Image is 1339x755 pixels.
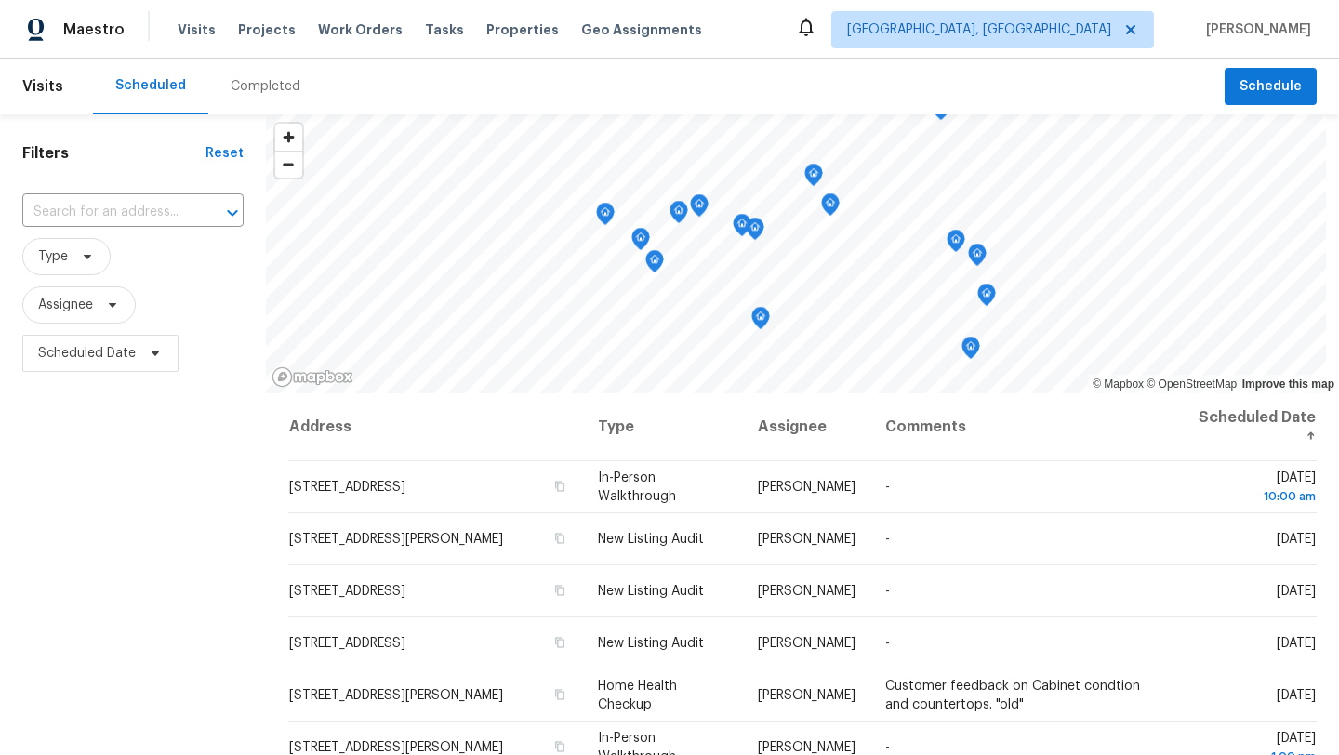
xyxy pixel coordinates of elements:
button: Copy Address [551,738,568,755]
span: Geo Assignments [581,20,702,39]
span: Maestro [63,20,125,39]
span: - [885,533,890,546]
th: Scheduled Date ↑ [1179,393,1317,461]
button: Copy Address [551,478,568,495]
span: [PERSON_NAME] [758,741,855,754]
span: [PERSON_NAME] [758,637,855,650]
span: New Listing Audit [598,585,704,598]
div: Map marker [947,230,965,258]
div: Scheduled [115,76,186,95]
span: Properties [486,20,559,39]
span: New Listing Audit [598,533,704,546]
button: Open [219,200,245,226]
th: Address [288,393,583,461]
span: Schedule [1240,75,1302,99]
span: [DATE] [1277,585,1316,598]
th: Assignee [743,393,870,461]
button: Zoom in [275,124,302,151]
span: [PERSON_NAME] [1199,20,1311,39]
a: Improve this map [1242,377,1334,391]
button: Copy Address [551,530,568,547]
div: Map marker [968,244,987,272]
button: Copy Address [551,582,568,599]
span: Customer feedback on Cabinet condtion and countertops. "old" [885,680,1140,711]
th: Type [583,393,743,461]
span: Zoom out [275,152,302,178]
div: Map marker [733,214,751,243]
span: - [885,585,890,598]
span: [DATE] [1277,637,1316,650]
span: Work Orders [318,20,403,39]
span: [PERSON_NAME] [758,689,855,702]
div: Reset [205,144,244,163]
span: Visits [178,20,216,39]
div: 10:00 am [1194,487,1316,506]
a: Mapbox homepage [272,366,353,388]
span: [PERSON_NAME] [758,481,855,494]
a: OpenStreetMap [1147,377,1237,391]
span: - [885,741,890,754]
span: Home Health Checkup [598,680,677,711]
th: Comments [870,393,1179,461]
span: [STREET_ADDRESS][PERSON_NAME] [289,689,503,702]
span: New Listing Audit [598,637,704,650]
button: Schedule [1225,68,1317,106]
span: In-Person Walkthrough [598,471,676,503]
button: Zoom out [275,151,302,178]
div: Map marker [961,337,980,365]
span: Visits [22,66,63,107]
span: [DATE] [1194,471,1316,506]
div: Map marker [751,307,770,336]
div: Map marker [596,203,615,232]
span: [PERSON_NAME] [758,585,855,598]
div: Map marker [821,193,840,222]
input: Search for an address... [22,198,192,227]
span: Scheduled Date [38,344,136,363]
span: Projects [238,20,296,39]
div: Completed [231,77,300,96]
div: Map marker [645,250,664,279]
canvas: Map [266,114,1326,393]
div: Map marker [669,201,688,230]
span: Assignee [38,296,93,314]
div: Map marker [804,164,823,192]
a: Mapbox [1093,377,1144,391]
span: - [885,481,890,494]
span: [STREET_ADDRESS][PERSON_NAME] [289,741,503,754]
div: Map marker [746,218,764,246]
span: - [885,637,890,650]
span: [GEOGRAPHIC_DATA], [GEOGRAPHIC_DATA] [847,20,1111,39]
h1: Filters [22,144,205,163]
span: [STREET_ADDRESS] [289,585,405,598]
button: Copy Address [551,634,568,651]
div: Map marker [977,284,996,312]
span: Tasks [425,23,464,36]
span: [STREET_ADDRESS] [289,481,405,494]
span: [PERSON_NAME] [758,533,855,546]
span: [DATE] [1277,689,1316,702]
span: Type [38,247,68,266]
button: Copy Address [551,686,568,703]
span: [DATE] [1277,533,1316,546]
span: [STREET_ADDRESS][PERSON_NAME] [289,533,503,546]
div: Map marker [631,228,650,257]
span: [STREET_ADDRESS] [289,637,405,650]
div: Map marker [690,194,709,223]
